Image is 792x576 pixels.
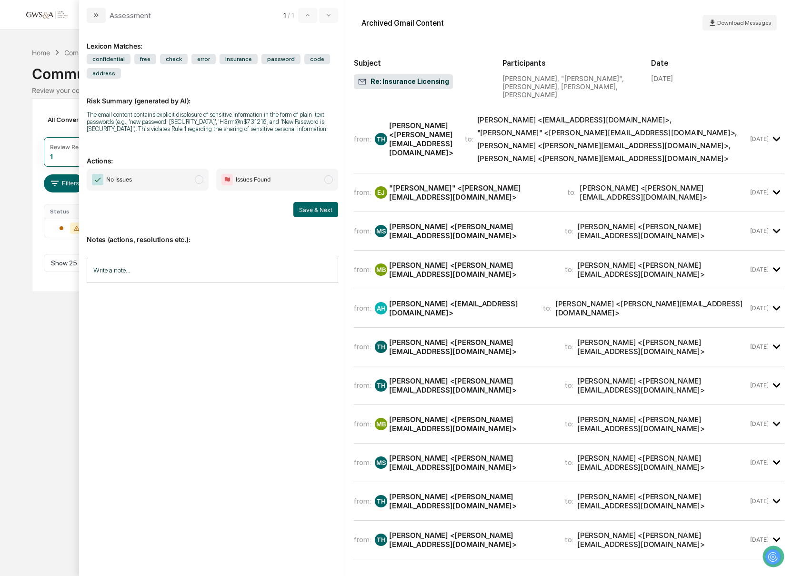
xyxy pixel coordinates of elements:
[67,161,115,169] a: Powered byPylon
[375,456,387,469] div: MS
[565,458,573,467] span: to:
[32,86,761,94] div: Review your communication records across channels
[750,420,769,427] time: Tuesday, September 23, 2025 at 8:23:15 AM
[565,535,573,544] span: to:
[354,134,371,143] span: from:
[304,54,330,64] span: code
[354,188,371,197] span: from:
[651,74,673,82] div: [DATE]
[762,545,787,570] iframe: Open customer support
[577,376,748,394] div: [PERSON_NAME] <[PERSON_NAME][EMAIL_ADDRESS][DOMAIN_NAME]>
[750,304,769,312] time: Tuesday, September 23, 2025 at 6:34:03 AM
[750,227,769,234] time: Monday, September 22, 2025 at 12:07:49 PM
[191,54,216,64] span: error
[375,341,387,353] div: TH
[354,226,371,235] span: from:
[110,11,151,20] div: Assessment
[95,162,115,169] span: Pylon
[236,175,271,184] span: Issues Found
[577,531,748,549] div: [PERSON_NAME] <[PERSON_NAME][EMAIL_ADDRESS][DOMAIN_NAME]>
[354,496,371,505] span: from:
[6,134,64,152] a: 🔎Data Lookup
[44,112,116,127] div: All Conversations
[65,116,122,133] a: 🗄️Attestations
[92,174,103,185] img: Checkmark
[87,111,338,132] div: The email content contains explicit disclosure of sensitive information in the form of plain-text...
[389,492,553,510] div: [PERSON_NAME] <[PERSON_NAME][EMAIL_ADDRESS][DOMAIN_NAME]>
[580,183,748,202] div: [PERSON_NAME] <[PERSON_NAME][EMAIL_ADDRESS][DOMAIN_NAME]>
[389,415,553,433] div: [PERSON_NAME] <[PERSON_NAME][EMAIL_ADDRESS][DOMAIN_NAME]>
[134,54,156,64] span: free
[389,376,553,394] div: [PERSON_NAME] <[PERSON_NAME][EMAIL_ADDRESS][DOMAIN_NAME]>
[375,302,387,314] div: AH
[64,49,141,57] div: Communications Archive
[702,15,777,30] button: Download Messages
[565,265,573,274] span: to:
[389,454,553,472] div: [PERSON_NAME] <[PERSON_NAME][EMAIL_ADDRESS][DOMAIN_NAME]>
[106,175,132,184] span: No Issues
[565,342,573,351] span: to:
[10,121,17,129] div: 🖐️
[389,338,553,356] div: [PERSON_NAME] <[PERSON_NAME][EMAIL_ADDRESS][DOMAIN_NAME]>
[10,20,173,35] p: How can we help?
[10,73,27,90] img: 1746055101610-c473b297-6a78-478c-a979-82029cc54cd1
[717,20,771,26] span: Download Messages
[293,202,338,217] button: Save & Next
[19,138,60,148] span: Data Lookup
[354,458,371,467] span: from:
[465,134,473,143] span: to:
[50,152,53,161] div: 1
[375,133,387,145] div: TH
[375,379,387,392] div: TH
[160,54,188,64] span: check
[32,82,120,90] div: We're available if you need us!
[220,54,258,64] span: insurance
[577,261,748,279] div: [PERSON_NAME] <[PERSON_NAME][EMAIL_ADDRESS][DOMAIN_NAME]>
[87,224,338,243] p: Notes (actions, resolutions etc.):
[577,492,748,510] div: [PERSON_NAME] <[PERSON_NAME][EMAIL_ADDRESS][DOMAIN_NAME]>
[651,59,784,68] h2: Date
[565,381,573,390] span: to:
[354,303,371,313] span: from:
[502,59,636,68] h2: Participants
[477,128,737,137] div: "[PERSON_NAME]" <[PERSON_NAME][EMAIL_ADDRESS][DOMAIN_NAME]> ,
[10,139,17,147] div: 🔎
[389,531,553,549] div: [PERSON_NAME] <[PERSON_NAME][EMAIL_ADDRESS][DOMAIN_NAME]>
[354,419,371,428] span: from:
[354,381,371,390] span: from:
[354,342,371,351] span: from:
[283,11,286,19] span: 1
[375,263,387,276] div: MB
[19,120,61,130] span: Preclearance
[69,121,77,129] div: 🗄️
[577,454,748,472] div: [PERSON_NAME] <[PERSON_NAME][EMAIL_ADDRESS][DOMAIN_NAME]>
[577,415,748,433] div: [PERSON_NAME] <[PERSON_NAME][EMAIL_ADDRESS][DOMAIN_NAME]>
[288,11,296,19] span: / 1
[44,174,85,192] button: Filters
[567,188,576,197] span: to:
[354,535,371,544] span: from:
[565,496,573,505] span: to:
[577,338,748,356] div: [PERSON_NAME] <[PERSON_NAME][EMAIL_ADDRESS][DOMAIN_NAME]>
[375,495,387,507] div: TH
[555,299,749,317] div: [PERSON_NAME] <[PERSON_NAME][EMAIL_ADDRESS][DOMAIN_NAME]>
[543,303,551,313] span: to:
[87,30,338,50] div: Lexicon Matches:
[477,115,672,124] div: [PERSON_NAME] <[EMAIL_ADDRESS][DOMAIN_NAME]> ,
[23,10,69,19] img: logo
[87,54,130,64] span: confidential
[750,189,769,196] time: Monday, September 22, 2025 at 10:50:47 AM
[750,497,769,505] time: Tuesday, September 23, 2025 at 9:32:25 AM
[750,343,769,350] time: Tuesday, September 23, 2025 at 7:51:26 AM
[32,73,156,82] div: Start new chat
[361,19,444,28] div: Archived Gmail Content
[565,419,573,428] span: to:
[44,204,99,219] th: Status
[477,141,731,150] div: [PERSON_NAME] <[PERSON_NAME][EMAIL_ADDRESS][DOMAIN_NAME]> ,
[750,135,769,142] time: Monday, September 22, 2025 at 10:22:59 AM
[750,459,769,466] time: Tuesday, September 23, 2025 at 8:31:12 AM
[565,226,573,235] span: to:
[354,59,487,68] h2: Subject
[389,299,531,317] div: [PERSON_NAME] <[EMAIL_ADDRESS][DOMAIN_NAME]>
